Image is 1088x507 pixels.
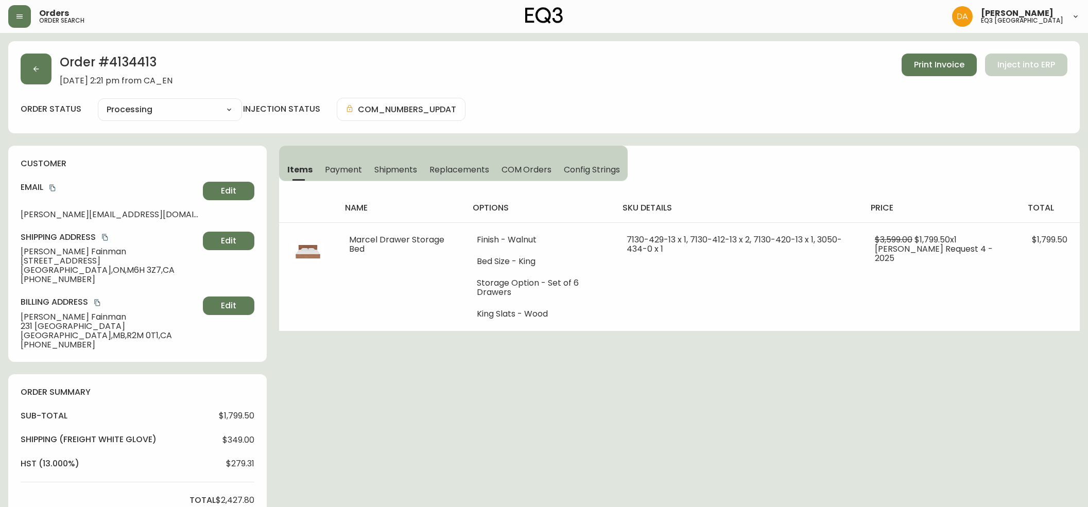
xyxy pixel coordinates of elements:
span: Edit [221,235,236,247]
li: Storage Option - Set of 6 Drawers [477,278,602,297]
h4: options [473,202,607,214]
button: Edit [203,296,254,315]
span: Orders [39,9,69,18]
h4: Billing Address [21,296,199,308]
h4: Email [21,182,199,193]
h4: customer [21,158,254,169]
span: Payment [325,164,362,175]
h4: injection status [243,103,320,115]
img: dd1a7e8db21a0ac8adbf82b84ca05374 [952,6,973,27]
span: [PHONE_NUMBER] [21,340,199,349]
h4: price [871,202,1011,214]
h2: Order # 4134413 [60,54,172,76]
span: COM Orders [502,164,552,175]
span: [PERSON_NAME][EMAIL_ADDRESS][DOMAIN_NAME] [21,210,199,219]
h4: total [189,495,216,506]
span: $1,799.50 x 1 [914,234,957,246]
li: Bed Size - King [477,257,602,266]
span: Replacements [429,164,489,175]
span: $279.31 [226,459,254,468]
button: copy [47,183,58,193]
span: 7130-429-13 x 1, 7130-412-13 x 2, 7130-420-13 x 1, 3050-434-0 x 1 [627,234,842,255]
h5: order search [39,18,84,24]
span: $2,427.80 [216,496,254,505]
span: 231 [GEOGRAPHIC_DATA] [21,322,199,331]
h4: hst (13.000%) [21,458,79,469]
span: [GEOGRAPHIC_DATA] , ON , M6H 3Z7 , CA [21,266,199,275]
img: logo [525,7,563,24]
h4: order summary [21,387,254,398]
span: [GEOGRAPHIC_DATA] , MB , R2M 0T1 , CA [21,331,199,340]
button: Edit [203,182,254,200]
button: Edit [203,232,254,250]
span: [PERSON_NAME] Fainman [21,247,199,256]
span: Edit [221,185,236,197]
label: order status [21,103,81,115]
span: [DATE] 2:21 pm from CA_EN [60,76,172,85]
h4: name [345,202,456,214]
span: $1,799.50 [1032,234,1067,246]
h4: Shipping ( Freight White Glove ) [21,434,157,445]
button: copy [100,232,110,242]
span: Print Invoice [914,59,964,71]
span: $349.00 [222,435,254,445]
span: [STREET_ADDRESS] [21,256,199,266]
button: copy [92,298,102,308]
h4: sku details [623,202,854,214]
h4: sub-total [21,410,67,422]
span: [PERSON_NAME] Fainman [21,312,199,322]
span: Items [287,164,313,175]
li: King Slats - Wood [477,309,602,319]
h4: Shipping Address [21,232,199,243]
span: Shipments [374,164,418,175]
span: [PHONE_NUMBER] [21,275,199,284]
span: Config Strings [564,164,619,175]
img: 7130-429-13-400-1-cljgoqjex01t40170p9g7rweq.jpg [291,235,324,268]
h4: total [1028,202,1072,214]
span: Marcel Drawer Storage Bed [349,234,444,255]
h5: eq3 [GEOGRAPHIC_DATA] [981,18,1063,24]
button: Print Invoice [902,54,977,76]
span: [PERSON_NAME] Request 4 - 2025 [875,243,993,264]
span: $3,599.00 [875,234,912,246]
li: Finish - Walnut [477,235,602,244]
span: Edit [221,300,236,311]
span: $1,799.50 [219,411,254,421]
span: [PERSON_NAME] [981,9,1054,18]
